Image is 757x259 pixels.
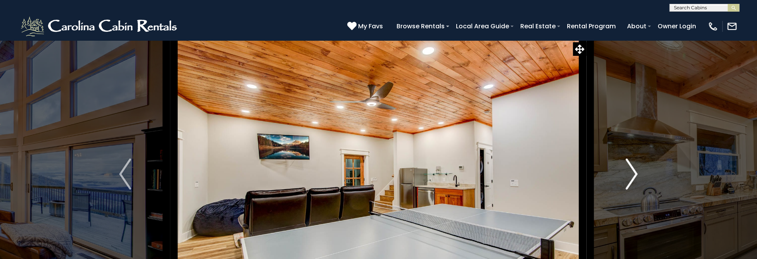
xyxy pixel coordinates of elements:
a: Local Area Guide [452,19,513,33]
a: Owner Login [654,19,700,33]
img: arrow [626,159,637,190]
a: Browse Rentals [393,19,449,33]
a: About [623,19,650,33]
a: Real Estate [516,19,560,33]
a: My Favs [347,21,385,31]
img: arrow [119,159,131,190]
img: phone-regular-white.png [708,21,719,32]
img: White-1-2.png [19,15,180,38]
a: Rental Program [563,19,620,33]
span: My Favs [358,21,383,31]
img: mail-regular-white.png [727,21,738,32]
